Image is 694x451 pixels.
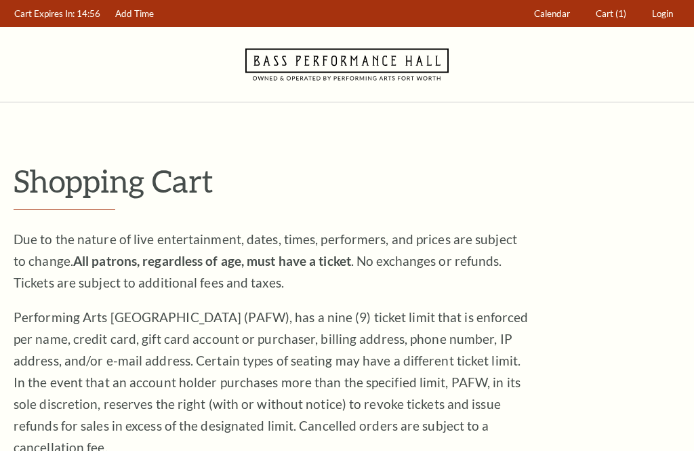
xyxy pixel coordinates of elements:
span: Due to the nature of live entertainment, dates, times, performers, and prices are subject to chan... [14,231,517,290]
span: Login [652,8,673,19]
p: Shopping Cart [14,163,680,198]
a: Cart (1) [590,1,633,27]
a: Login [646,1,680,27]
span: Calendar [534,8,570,19]
span: Cart Expires In: [14,8,75,19]
span: 14:56 [77,8,100,19]
strong: All patrons, regardless of age, must have a ticket [73,253,351,269]
a: Add Time [109,1,161,27]
a: Calendar [528,1,577,27]
span: Cart [596,8,613,19]
span: (1) [615,8,626,19]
